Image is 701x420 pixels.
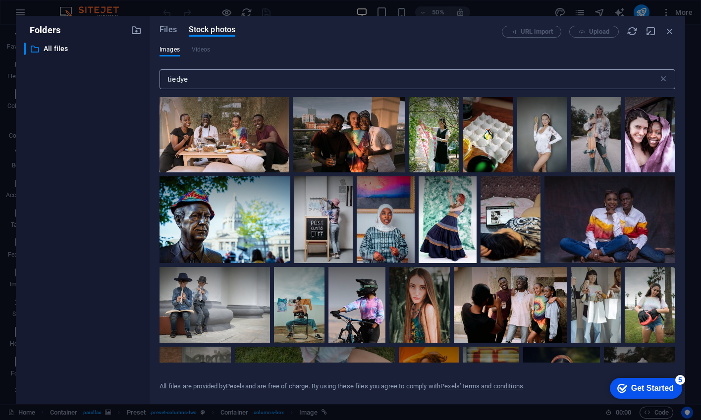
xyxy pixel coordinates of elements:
i: Close [664,26,675,37]
i: Reload [627,26,638,37]
p: All files [44,43,123,54]
span: This file type is not supported by this element [192,44,211,55]
p: Folders [24,24,60,37]
a: Pexels’ terms and conditions [440,382,523,390]
div: 5 [73,2,83,12]
span: Images [160,44,180,55]
i: Minimize [646,26,656,37]
span: Files [160,24,177,36]
div: All files are provided by and are free of charge. By using these files you agree to comply with . [160,382,525,391]
span: Stock photos [189,24,235,36]
i: Create new folder [131,25,142,36]
div: Get Started 5 items remaining, 0% complete [8,5,80,26]
a: Pexels [226,382,245,390]
div: Get Started [29,11,72,20]
div: ​ [24,43,26,55]
input: Search [160,69,658,89]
